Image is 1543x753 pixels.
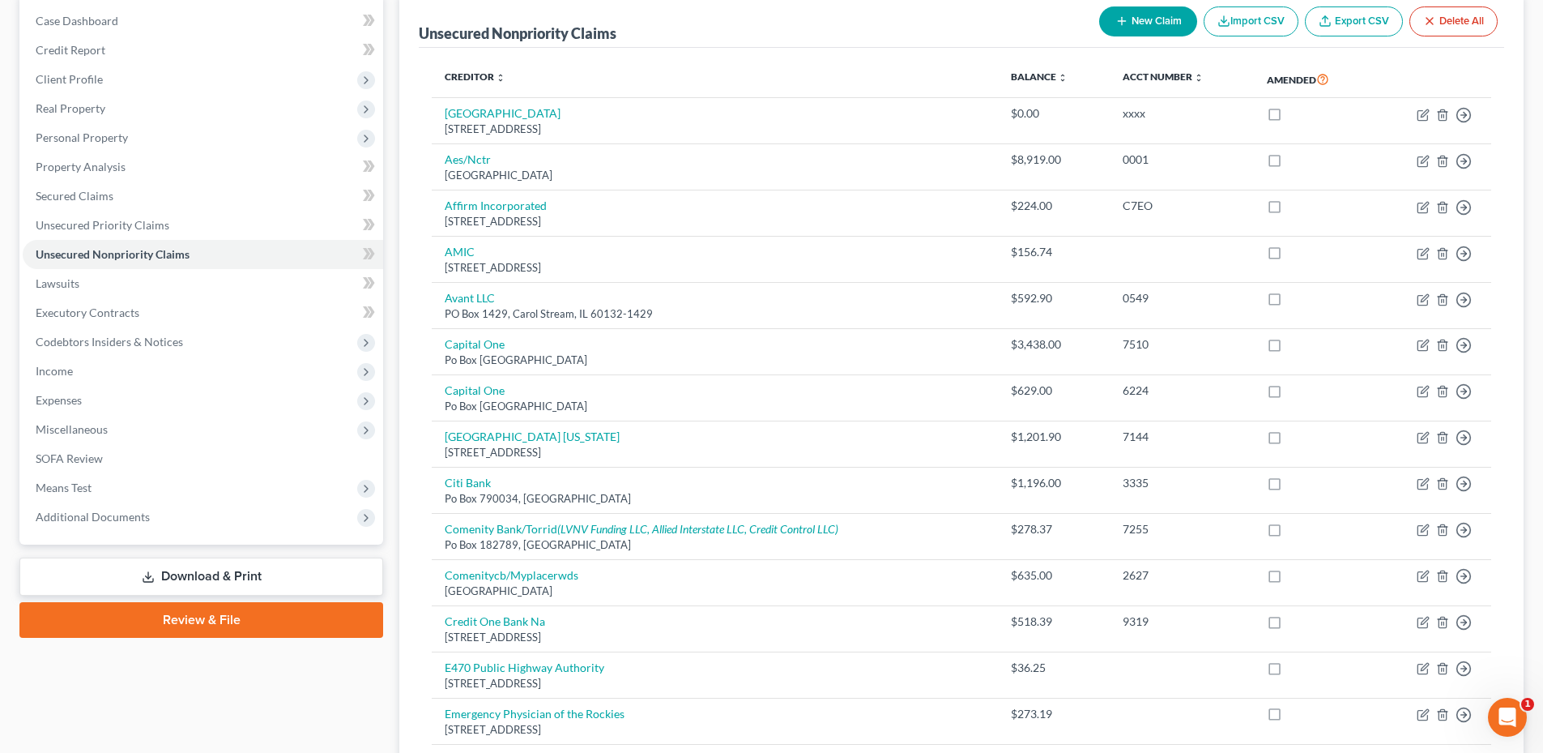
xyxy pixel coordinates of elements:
div: $224.00 [1011,198,1097,214]
span: Unsecured Priority Claims [36,218,169,232]
i: (LVNV Funding LLC, Allied Interstate LLC, Credit Control LLC) [557,522,838,536]
span: Property Analysis [36,160,126,173]
span: Expenses [36,393,82,407]
a: Affirm Incorporated [445,199,547,212]
i: unfold_more [1194,73,1204,83]
a: Executory Contracts [23,298,383,327]
div: $3,438.00 [1011,336,1097,353]
div: Po Box [GEOGRAPHIC_DATA] [445,353,985,368]
a: Capital One [445,383,505,397]
div: [STREET_ADDRESS] [445,122,985,137]
div: [STREET_ADDRESS] [445,722,985,738]
a: Aes/Nctr [445,152,491,166]
span: Real Property [36,101,105,115]
span: Additional Documents [36,510,150,524]
div: $36.25 [1011,660,1097,676]
a: E470 Public Highway Authority [445,661,604,674]
div: $518.39 [1011,614,1097,630]
span: Secured Claims [36,189,113,203]
div: [STREET_ADDRESS] [445,214,985,229]
a: Citi Bank [445,476,491,490]
span: Codebtors Insiders & Notices [36,335,183,349]
span: Miscellaneous [36,422,108,436]
div: Unsecured Nonpriority Claims [419,24,616,43]
div: Po Box 182789, [GEOGRAPHIC_DATA] [445,537,985,553]
div: 2627 [1123,567,1241,584]
div: $635.00 [1011,567,1097,584]
div: 9319 [1123,614,1241,630]
a: Emergency Physician of the Rockies [445,707,624,721]
div: Po Box [GEOGRAPHIC_DATA] [445,399,985,414]
div: [GEOGRAPHIC_DATA] [445,168,985,183]
i: unfold_more [496,73,505,83]
span: Unsecured Nonpriority Claims [36,247,190,261]
div: 7144 [1123,429,1241,445]
a: SOFA Review [23,444,383,473]
a: Case Dashboard [23,6,383,36]
div: $0.00 [1011,105,1097,122]
span: Credit Report [36,43,105,57]
span: Income [36,364,73,378]
div: $278.37 [1011,521,1097,537]
a: Download & Print [19,558,383,596]
div: $629.00 [1011,383,1097,399]
span: Executory Contracts [36,306,139,319]
a: Balance unfold_more [1011,71,1068,83]
a: AMIC [445,245,475,259]
a: [GEOGRAPHIC_DATA] [445,106,561,120]
i: unfold_more [1058,73,1068,83]
a: Capital One [445,337,505,351]
div: 0001 [1123,152,1241,168]
div: 3335 [1123,475,1241,491]
span: Lawsuits [36,276,79,290]
button: New Claim [1099,6,1197,36]
div: $1,196.00 [1011,475,1097,491]
a: Comenity Bank/Torrid(LVNV Funding LLC, Allied Interstate LLC, Credit Control LLC) [445,522,838,536]
span: 1 [1521,698,1534,711]
div: $156.74 [1011,244,1097,260]
a: Export CSV [1305,6,1403,36]
div: [GEOGRAPHIC_DATA] [445,584,985,599]
div: 7510 [1123,336,1241,353]
div: PO Box 1429, Carol Stream, IL 60132-1429 [445,306,985,322]
span: Means Test [36,481,92,494]
div: $8,919.00 [1011,152,1097,168]
div: [STREET_ADDRESS] [445,260,985,276]
button: Delete All [1409,6,1498,36]
a: Property Analysis [23,152,383,182]
div: 7255 [1123,521,1241,537]
a: Credit One Bank Na [445,614,545,628]
a: Avant LLC [445,291,495,305]
div: xxxx [1123,105,1241,122]
div: [STREET_ADDRESS] [445,630,985,645]
div: 0549 [1123,290,1241,306]
a: Credit Report [23,36,383,65]
a: Review & File [19,602,383,638]
div: 6224 [1123,383,1241,399]
a: Creditor unfold_more [445,71,505,83]
div: C7EO [1123,198,1241,214]
a: Comenitycb/Myplacerwds [445,568,578,582]
button: Import CSV [1204,6,1298,36]
a: Lawsuits [23,269,383,298]
div: Po Box 790034, [GEOGRAPHIC_DATA] [445,491,985,507]
div: [STREET_ADDRESS] [445,445,985,460]
div: $273.19 [1011,706,1097,722]
a: Unsecured Priority Claims [23,211,383,240]
span: Personal Property [36,130,128,144]
span: SOFA Review [36,451,103,465]
a: Acct Number unfold_more [1123,71,1204,83]
iframe: Intercom live chat [1488,698,1527,737]
div: [STREET_ADDRESS] [445,676,985,691]
span: Client Profile [36,72,103,86]
div: $1,201.90 [1011,429,1097,445]
div: $592.90 [1011,290,1097,306]
a: Secured Claims [23,182,383,211]
span: Case Dashboard [36,14,118,28]
a: Unsecured Nonpriority Claims [23,240,383,269]
a: [GEOGRAPHIC_DATA] [US_STATE] [445,430,620,443]
th: Amended [1254,61,1373,98]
